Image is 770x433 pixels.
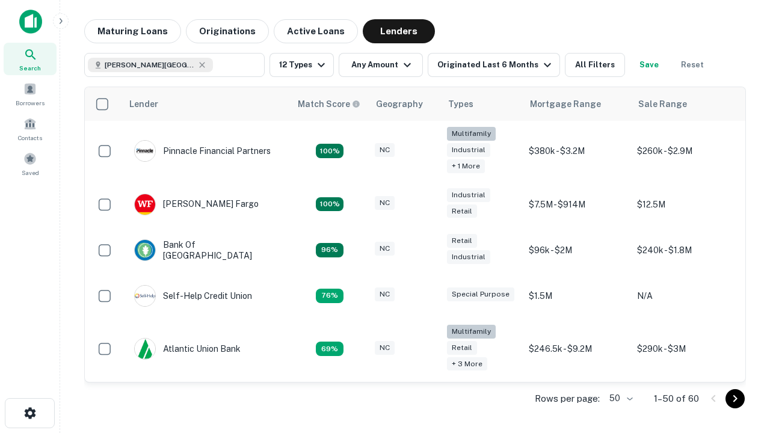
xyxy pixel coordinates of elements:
div: Industrial [447,250,490,264]
span: Borrowers [16,98,45,108]
div: Pinnacle Financial Partners [134,140,271,162]
iframe: Chat Widget [710,337,770,395]
span: Contacts [18,133,42,143]
div: Lender [129,97,158,111]
div: Matching Properties: 26, hasApolloMatch: undefined [316,144,343,158]
div: Retail [447,204,477,218]
button: Reset [673,53,712,77]
th: Mortgage Range [523,87,631,121]
button: Go to next page [725,389,745,408]
div: 50 [605,390,635,407]
td: $12.5M [631,182,739,227]
td: N/A [631,273,739,319]
div: Self-help Credit Union [134,285,252,307]
button: All Filters [565,53,625,77]
th: Sale Range [631,87,739,121]
div: Types [448,97,473,111]
div: NC [375,242,395,256]
div: NC [375,341,395,355]
button: Any Amount [339,53,423,77]
div: Matching Properties: 11, hasApolloMatch: undefined [316,289,343,303]
td: $380k - $3.2M [523,121,631,182]
div: Sale Range [638,97,687,111]
div: [PERSON_NAME] Fargo [134,194,259,215]
div: Multifamily [447,127,496,141]
img: picture [135,141,155,161]
img: capitalize-icon.png [19,10,42,34]
button: Maturing Loans [84,19,181,43]
div: NC [375,287,395,301]
div: Special Purpose [447,287,514,301]
button: Active Loans [274,19,358,43]
img: picture [135,339,155,359]
div: Industrial [447,188,490,202]
button: 12 Types [269,53,334,77]
th: Capitalize uses an advanced AI algorithm to match your search with the best lender. The match sco... [291,87,369,121]
th: Geography [369,87,441,121]
div: NC [375,196,395,210]
div: Geography [376,97,423,111]
h6: Match Score [298,97,358,111]
button: Originated Last 6 Months [428,53,560,77]
button: Lenders [363,19,435,43]
button: Originations [186,19,269,43]
th: Lender [122,87,291,121]
div: Retail [447,341,477,355]
div: Mortgage Range [530,97,601,111]
div: Originated Last 6 Months [437,58,555,72]
div: Matching Properties: 10, hasApolloMatch: undefined [316,342,343,356]
td: $240k - $1.8M [631,227,739,273]
a: Search [4,43,57,75]
img: picture [135,194,155,215]
div: Atlantic Union Bank [134,338,241,360]
a: Borrowers [4,78,57,110]
span: Search [19,63,41,73]
img: picture [135,286,155,306]
div: NC [375,143,395,157]
div: Bank Of [GEOGRAPHIC_DATA] [134,239,279,261]
div: Multifamily [447,325,496,339]
p: Rows per page: [535,392,600,406]
td: $1.5M [523,273,631,319]
div: + 3 more [447,357,487,371]
div: Matching Properties: 15, hasApolloMatch: undefined [316,197,343,212]
td: $7.5M - $914M [523,182,631,227]
div: Matching Properties: 14, hasApolloMatch: undefined [316,243,343,257]
td: $260k - $2.9M [631,121,739,182]
td: $96k - $2M [523,227,631,273]
div: Retail [447,234,477,248]
td: $290k - $3M [631,319,739,379]
a: Contacts [4,112,57,145]
button: Save your search to get updates of matches that match your search criteria. [630,53,668,77]
p: 1–50 of 60 [654,392,699,406]
th: Types [441,87,523,121]
span: [PERSON_NAME][GEOGRAPHIC_DATA], [GEOGRAPHIC_DATA] [105,60,195,70]
div: + 1 more [447,159,485,173]
div: Capitalize uses an advanced AI algorithm to match your search with the best lender. The match sco... [298,97,360,111]
a: Saved [4,147,57,180]
td: $246.5k - $9.2M [523,319,631,379]
img: picture [135,240,155,260]
span: Saved [22,168,39,177]
div: Industrial [447,143,490,157]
